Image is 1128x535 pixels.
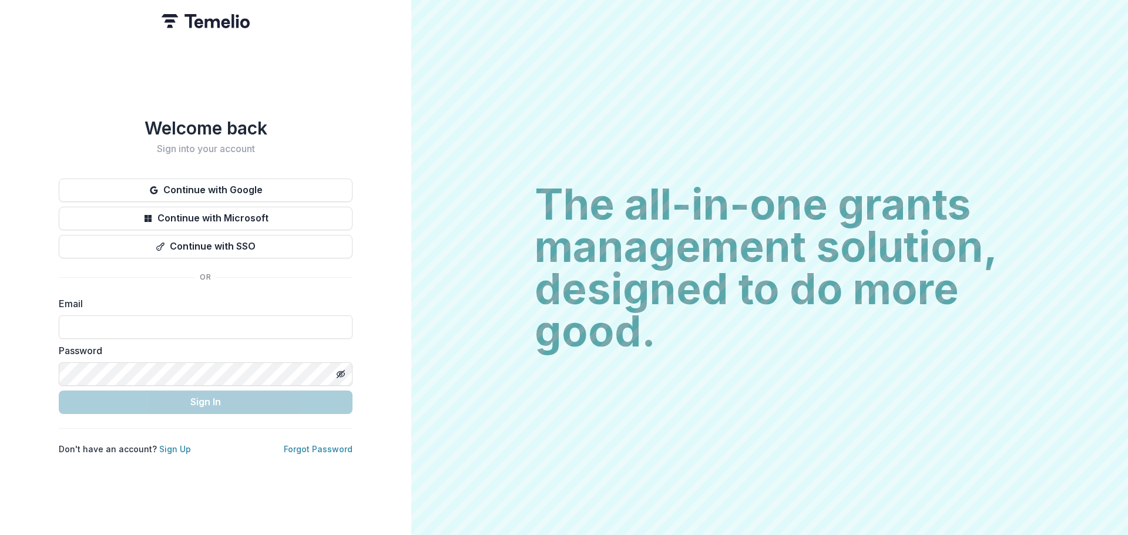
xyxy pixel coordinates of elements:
button: Toggle password visibility [331,365,350,383]
label: Password [59,344,345,358]
button: Sign In [59,391,352,414]
a: Forgot Password [284,444,352,454]
h2: Sign into your account [59,143,352,154]
button: Continue with SSO [59,235,352,258]
label: Email [59,297,345,311]
button: Continue with Microsoft [59,207,352,230]
img: Temelio [162,14,250,28]
button: Continue with Google [59,179,352,202]
a: Sign Up [159,444,191,454]
p: Don't have an account? [59,443,191,455]
h1: Welcome back [59,117,352,139]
